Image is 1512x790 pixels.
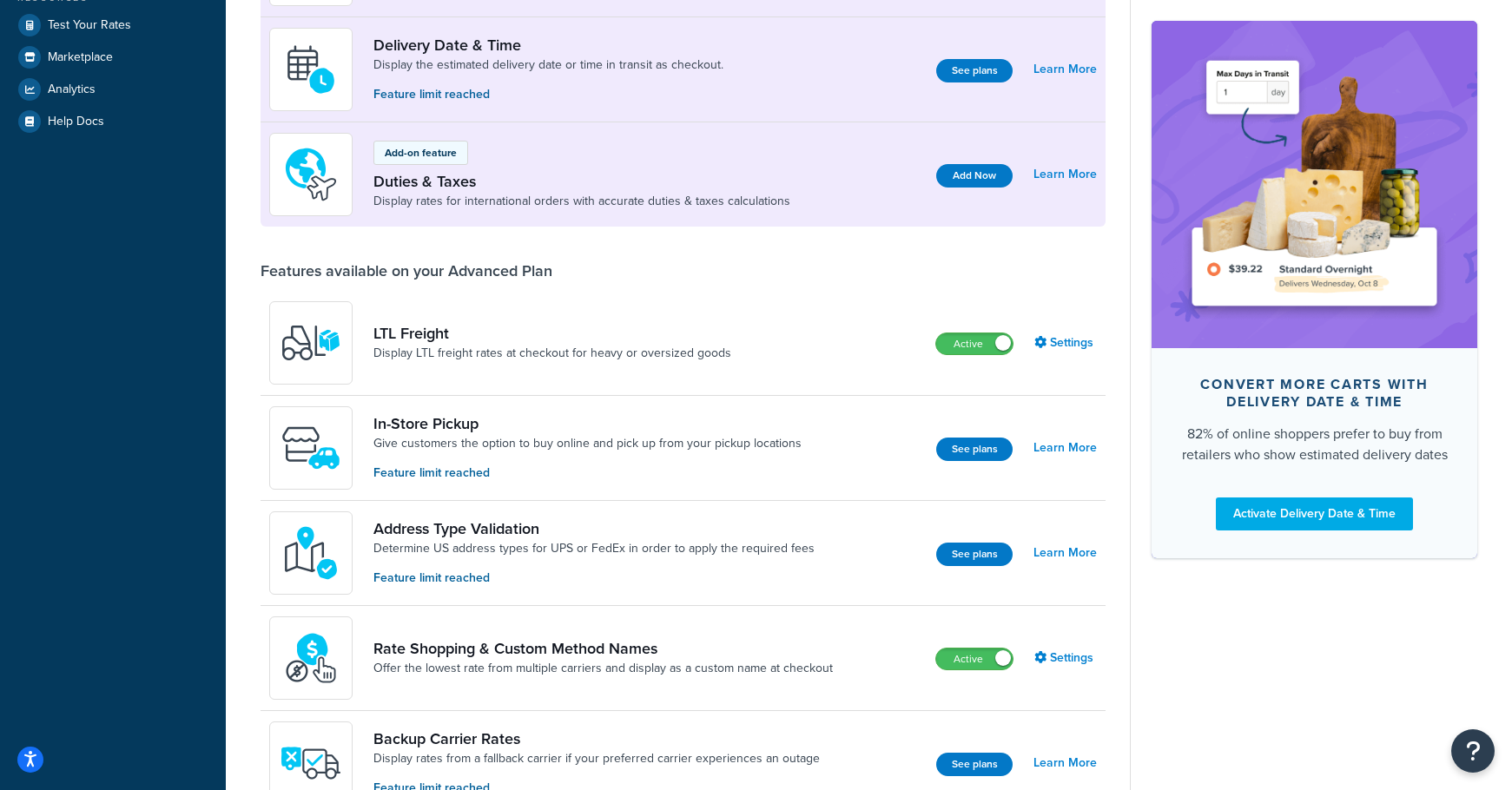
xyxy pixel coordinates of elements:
a: Help Docs [13,106,213,137]
button: See plans [936,438,1013,461]
a: Display LTL freight rates at checkout for heavy or oversized goods [373,345,731,362]
a: Marketplace [13,42,213,73]
label: Active [936,648,1013,669]
span: Marketplace [48,50,113,65]
p: Feature limit reached [373,569,815,588]
a: Address Type Validation [373,519,815,538]
a: LTL Freight [373,324,731,343]
a: Settings [1034,331,1097,355]
p: Feature limit reached [373,464,802,483]
a: Duties & Taxes [373,172,790,191]
a: Rate Shopping & Custom Method Names [373,639,833,658]
a: Display rates for international orders with accurate duties & taxes calculations [373,193,790,210]
div: Features available on your Advanced Plan [261,261,552,280]
a: Settings [1034,646,1097,670]
p: Add-on feature [385,145,457,161]
span: Help Docs [48,115,104,129]
img: y79ZsPf0fXUFUhFXDzUgf+ktZg5F2+ohG75+v3d2s1D9TjoU8PiyCIluIjV41seZevKCRuEjTPPOKHJsQcmKCXGdfprl3L4q7... [281,313,341,373]
a: Determine US address types for UPS or FedEx in order to apply the required fees [373,540,815,557]
a: Offer the lowest rate from multiple carriers and display as a custom name at checkout [373,660,833,677]
span: Test Your Rates [48,18,131,33]
a: Delivery Date & Time [373,36,723,55]
a: Learn More [1033,57,1097,82]
div: 82% of online shoppers prefer to buy from retailers who show estimated delivery dates [1179,423,1449,464]
button: See plans [936,753,1013,776]
img: icon-duo-feat-landed-cost-7136b061.png [281,144,341,205]
img: icon-duo-feat-rate-shopping-ecdd8bed.png [281,628,341,688]
button: See plans [936,543,1013,566]
img: feature-image-ddt-36eae7f7280da8017bfb280eaccd9c446f90b1fe08728e4019434db127062ab4.png [1178,47,1451,321]
button: Add Now [936,164,1013,188]
a: Learn More [1033,541,1097,565]
a: Analytics [13,74,213,105]
a: Backup Carrier Rates [373,729,820,748]
a: Learn More [1033,436,1097,460]
p: Feature limit reached [373,85,723,104]
a: Learn More [1033,751,1097,775]
a: Give customers the option to buy online and pick up from your pickup locations [373,435,802,452]
a: Test Your Rates [13,10,213,41]
a: Display rates from a fallback carrier if your preferred carrier experiences an outage [373,750,820,767]
button: See plans [936,59,1013,82]
img: wfgcfpwTIucLEAAAAASUVORK5CYII= [281,418,341,478]
button: Open Resource Center [1451,729,1495,773]
a: Display the estimated delivery date or time in transit as checkout. [373,56,723,74]
label: Active [936,333,1013,354]
span: Analytics [48,82,96,97]
img: kIG8fy0lQAAAABJRU5ErkJggg== [281,523,341,583]
a: Learn More [1033,162,1097,187]
div: Convert more carts with delivery date & time [1179,375,1449,410]
a: In-Store Pickup [373,414,802,433]
img: gfkeb5ejjkALwAAAABJRU5ErkJggg== [281,39,341,100]
a: Activate Delivery Date & Time [1216,497,1413,530]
